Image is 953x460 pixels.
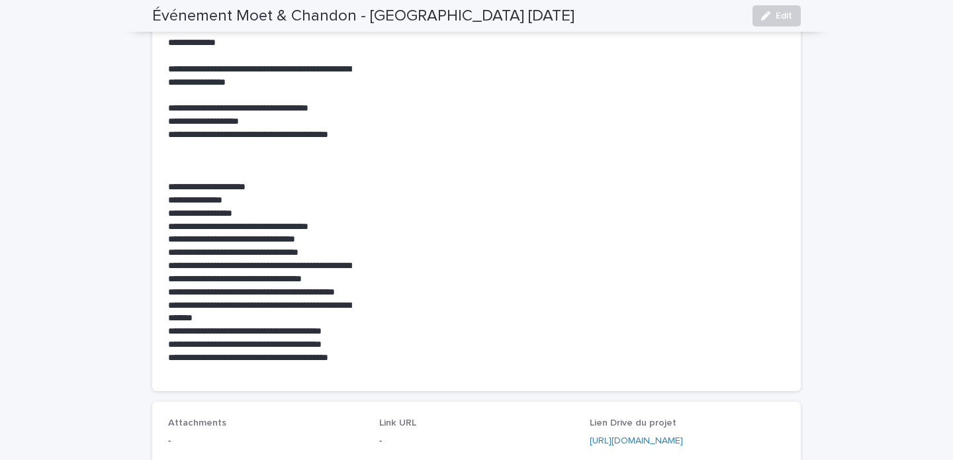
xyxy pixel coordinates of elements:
span: Lien Drive du projet [590,418,676,428]
span: Link URL [379,418,416,428]
p: - [168,434,363,448]
button: Edit [752,5,801,26]
span: Edit [776,11,792,21]
a: [URL][DOMAIN_NAME] [590,436,683,445]
p: - [379,434,574,448]
span: Attachments [168,418,226,428]
h2: Événement Moet & Chandon - [GEOGRAPHIC_DATA] [DATE] [152,7,574,26]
